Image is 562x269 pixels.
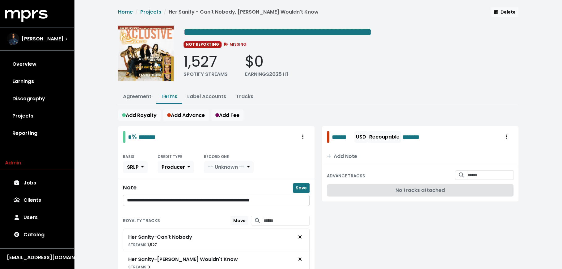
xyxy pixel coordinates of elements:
[332,132,353,142] span: Edit value
[184,71,228,78] div: SPOTIFY STREAMS
[356,133,366,140] span: USD
[118,110,161,121] button: Add Royalty
[123,218,160,224] small: ROYALTY TRACKS
[123,154,134,159] small: BASIS
[128,234,192,241] div: Her Sanity - Can't Nobody
[167,112,205,119] span: Add Advance
[123,184,137,191] div: Note
[402,132,430,142] span: Edit value
[223,42,247,47] span: MISSING
[233,217,246,224] span: Move
[132,132,137,141] span: %
[140,8,161,15] a: Projects
[491,7,518,17] button: Delete
[5,125,69,142] a: Reporting
[184,41,222,48] span: NOT REPORTING
[5,56,69,73] a: Overview
[158,154,182,159] small: CREDIT TYPE
[293,183,310,193] button: Save
[5,192,69,209] a: Clients
[7,254,67,261] div: [EMAIL_ADDRESS][DOMAIN_NAME]
[245,71,288,78] div: EARNINGS 2025 H1
[123,93,151,100] a: Agreement
[161,8,319,16] li: Her Sanity - Can't Nobody, [PERSON_NAME] Wouldn't Know
[5,90,69,107] a: Discography
[118,26,174,81] img: Album cover for this project
[128,242,146,247] span: STREAMS
[128,242,157,247] small: 1,527
[5,209,69,226] a: Users
[368,131,401,143] button: Recoupable
[264,216,310,226] input: Search for tracks by title and link them to this royalty
[204,161,254,173] button: -- Unknown --
[184,53,228,71] div: 1,527
[123,161,148,173] button: SRLP
[322,148,518,165] button: Add Note
[369,133,399,140] span: Recoupable
[138,134,156,140] span: Edit value
[122,112,157,119] span: Add Royalty
[230,216,248,226] button: Move
[327,173,365,179] small: ADVANCE TRACKS
[5,12,48,19] a: mprs logo
[293,231,307,243] button: Remove royalty target
[327,184,513,197] div: No tracks attached
[128,134,132,140] span: Edit value
[158,161,194,173] button: Producer
[215,112,239,119] span: Add Fee
[5,174,69,192] a: Jobs
[467,170,513,180] input: Search for tracks by title and link them to this advance
[187,93,226,100] a: Label Accounts
[5,254,69,262] button: [EMAIL_ADDRESS][DOMAIN_NAME]
[296,131,310,143] button: Royalty administration options
[296,185,307,191] span: Save
[5,226,69,243] a: Catalog
[184,27,372,37] span: Edit value
[5,73,69,90] a: Earnings
[5,107,69,125] a: Projects
[293,254,307,265] button: Remove royalty target
[327,153,357,160] span: Add Note
[22,35,63,43] span: [PERSON_NAME]
[161,93,177,100] a: Terms
[162,163,185,171] span: Producer
[208,163,245,171] span: -- Unknown --
[7,33,19,45] img: The selected account / producer
[354,131,368,143] button: USD
[118,8,319,21] nav: breadcrumb
[127,163,139,171] span: SRLP
[494,9,515,15] span: Delete
[163,110,209,121] button: Add Advance
[128,256,238,263] div: Her Sanity - [PERSON_NAME] Wouldn't Know
[236,93,253,100] a: Tracks
[118,8,133,15] a: Home
[211,110,243,121] button: Add Fee
[245,53,288,71] div: $0
[204,154,229,159] small: RECORD ONE
[500,131,513,143] button: Royalty administration options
